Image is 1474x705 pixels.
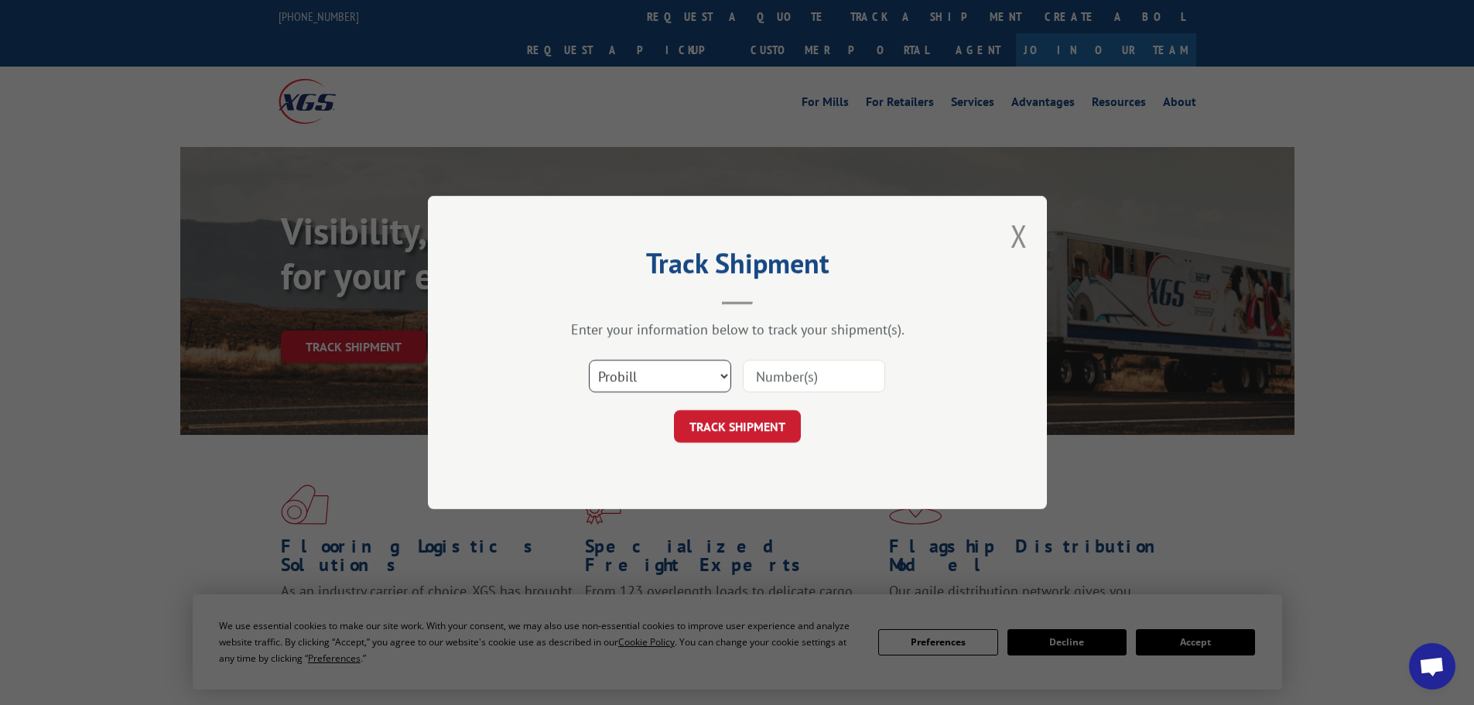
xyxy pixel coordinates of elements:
[1011,215,1028,256] button: Close modal
[505,320,970,338] div: Enter your information below to track your shipment(s).
[743,360,885,392] input: Number(s)
[505,252,970,282] h2: Track Shipment
[674,410,801,443] button: TRACK SHIPMENT
[1409,643,1455,690] div: Open chat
